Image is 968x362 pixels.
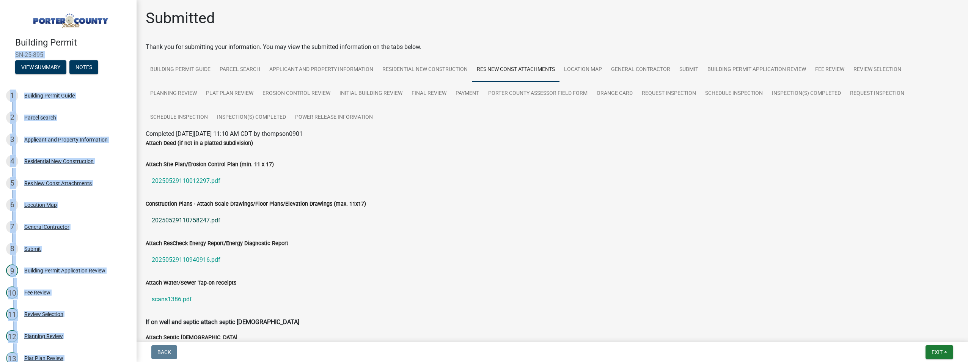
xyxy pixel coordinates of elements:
[849,58,906,82] a: Review Selection
[146,241,288,246] label: Attach ResCheck Energy Report/Energy Diagnostic Report
[24,137,108,142] div: Applicant and Property Information
[6,243,18,255] div: 8
[675,58,703,82] a: Submit
[559,58,607,82] a: Location Map
[6,90,18,102] div: 1
[146,141,253,146] label: Attach Deed (if not in a platted subdivision)
[407,82,451,106] a: Final Review
[845,82,909,106] a: Request Inspection
[378,58,472,82] a: Residential New Construction
[146,318,299,326] strong: If on well and septic attach septic [DEMOGRAPHIC_DATA]
[201,82,258,106] a: Plat Plan Review
[146,105,212,130] a: Schedule Inspection
[258,82,335,106] a: Erosion Control Review
[926,345,953,359] button: Exit
[146,290,959,308] a: scans1386.pdf
[335,82,407,106] a: Initial Building Review
[69,60,98,74] button: Notes
[701,82,767,106] a: Schedule Inspection
[637,82,701,106] a: Request Inspection
[151,345,177,359] button: Back
[15,8,124,29] img: Porter County, Indiana
[69,65,98,71] wm-modal-confirm: Notes
[146,201,366,207] label: Construction Plans - Attach Scale Drawings/Floor Plans/Elevation Drawings (max. 11x17)
[703,58,811,82] a: Building Permit Application Review
[6,286,18,299] div: 10
[607,58,675,82] a: General Contractor
[6,155,18,167] div: 4
[6,264,18,277] div: 9
[24,115,56,120] div: Parcel search
[24,224,69,230] div: General Contractor
[146,58,215,82] a: Building Permit Guide
[157,349,171,355] span: Back
[592,82,637,106] a: Orange Card
[146,251,959,269] a: 20250529110940916.pdf
[767,82,845,106] a: Inspection(s) Completed
[811,58,849,82] a: Fee Review
[212,105,291,130] a: Inspection(s) Completed
[146,280,236,286] label: Attach Water/Sewer Tap‐on receipts
[24,181,92,186] div: Res New Const Attachments
[146,130,303,137] span: Completed [DATE][DATE] 11:10 AM CDT by thompson0901
[146,211,959,230] a: 20250529110758247.pdf
[451,82,484,106] a: Payment
[146,82,201,106] a: Planning Review
[6,330,18,342] div: 12
[146,335,237,340] label: Attach Septic [DEMOGRAPHIC_DATA]
[6,177,18,189] div: 5
[6,199,18,211] div: 6
[15,51,121,58] span: SN-25-895
[24,312,63,317] div: Review Selection
[932,349,943,355] span: Exit
[24,356,63,361] div: Plat Plan Review
[6,134,18,146] div: 3
[24,246,41,252] div: Submit
[15,37,130,48] h4: Building Permit
[15,60,66,74] button: View Summary
[265,58,378,82] a: Applicant and Property Information
[24,290,50,295] div: Fee Review
[6,308,18,320] div: 11
[146,9,215,27] h1: Submitted
[24,334,63,339] div: Planning Review
[291,105,377,130] a: Power Release Information
[15,65,66,71] wm-modal-confirm: Summary
[24,202,57,208] div: Location Map
[146,172,959,190] a: 20250529110012297.pdf
[215,58,265,82] a: Parcel search
[6,221,18,233] div: 7
[24,93,75,98] div: Building Permit Guide
[6,112,18,124] div: 2
[484,82,592,106] a: Porter County Assessor Field Form
[472,58,559,82] a: Res New Const Attachments
[24,268,105,273] div: Building Permit Application Review
[24,159,94,164] div: Residential New Construction
[146,162,274,167] label: Attach Site Plan/Erosion Control Plan (min. 11 x 17)
[146,42,959,52] div: Thank you for submitting your information. You may view the submitted information on the tabs below.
